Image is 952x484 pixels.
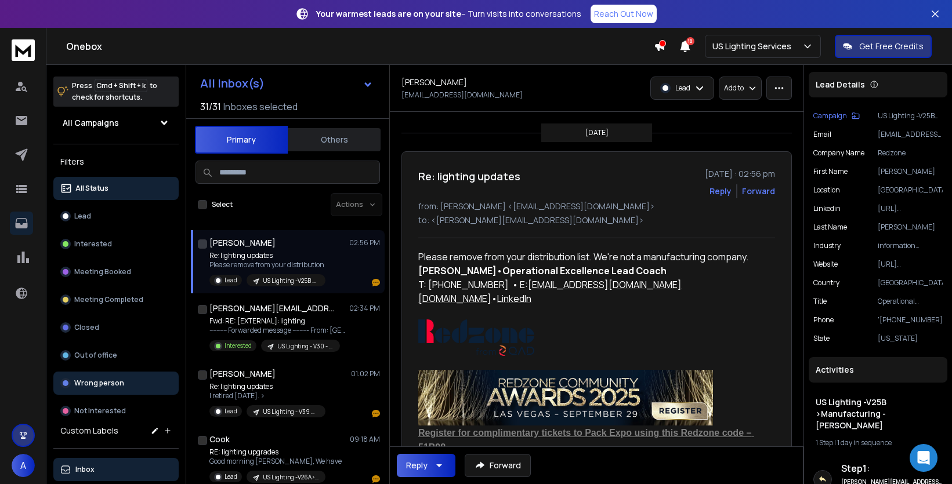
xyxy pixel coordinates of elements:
[497,264,667,277] span: •
[351,369,380,379] p: 01:02 PM
[74,267,131,276] p: Meeting Booked
[910,444,937,472] div: Open Intercom Messenger
[53,111,179,134] button: All Campaigns
[74,239,112,249] p: Interested
[859,41,924,52] p: Get Free Credits
[209,382,325,391] p: Re: lighting updates
[263,473,318,482] p: US Lighting -V26A>Real Estate - [PERSON_NAME]
[813,148,864,158] p: Company Name
[209,457,342,466] p: Good morning [PERSON_NAME], We have
[878,278,943,288] p: [GEOGRAPHIC_DATA]
[53,260,179,283] button: Meeting Booked
[878,130,943,139] p: [EMAIL_ADDRESS][DOMAIN_NAME]
[74,323,99,332] p: Closed
[263,407,318,416] p: US Lighting - V39 Messaging > Savings 2025 - Industry: open - [PERSON_NAME]
[397,454,455,477] button: Reply
[288,127,381,152] button: Others
[813,111,860,121] button: Campaign
[841,461,943,475] h6: Step 1 :
[724,83,744,93] p: Add to
[502,264,667,277] b: Operational Excellence Lead Coach
[878,204,943,213] p: [URL][DOMAIN_NAME][PERSON_NAME][PERSON_NAME]
[350,435,380,444] p: 09:18 AM
[878,315,943,325] p: '[PHONE_NUMBER]
[813,334,830,343] p: State
[225,341,252,350] p: Interested
[225,276,237,285] p: Lead
[200,100,221,114] span: 31 / 31
[401,77,467,88] h1: [PERSON_NAME]
[813,278,839,288] p: Country
[813,185,840,195] p: location
[497,292,531,305] a: LinkedIn
[209,391,325,401] p: I retired [DATE]. >
[686,37,694,45] span: 18
[277,342,333,351] p: US Lighting - V30 - N.A.P. Offering> [PERSON_NAME] Manufacturing, Distribution, Logistics, Trucki...
[816,438,940,447] div: |
[418,370,713,425] img: https://rzsoftware.com/redzone-community-awards/
[63,117,119,129] h1: All Campaigns
[12,454,35,477] button: A
[74,212,91,221] p: Lead
[53,399,179,423] button: Not Interested
[74,295,143,304] p: Meeting Completed
[349,304,380,313] p: 02:34 PM
[209,260,325,270] p: Please remove from your distribution
[710,185,732,197] button: Reply
[878,223,943,232] p: [PERSON_NAME]
[591,5,657,23] a: Reach Out Now
[837,438,892,447] span: 1 day in sequence
[418,428,754,452] a: Register for complimentary tickets to Pack Expo using this Redzone code – 51B98
[263,276,318,285] p: US Lighting -V25B >Manufacturing - [PERSON_NAME]
[209,434,230,445] h1: Cook
[742,185,775,197] div: Forward
[53,458,179,481] button: Inbox
[878,297,943,306] p: Operational Excellence - Lead Coach
[878,185,943,195] p: [GEOGRAPHIC_DATA]
[53,205,179,228] button: Lead
[209,316,349,326] p: Fwd: RE: [EXTERNAL]: lighting
[809,357,947,383] div: Activities
[813,111,847,121] p: Campaign
[212,200,233,209] label: Select
[813,130,831,139] p: Email
[675,83,690,93] p: Lead
[209,237,276,249] h1: [PERSON_NAME]
[813,167,848,176] p: First Name
[225,407,237,416] p: Lead
[878,167,943,176] p: [PERSON_NAME]
[594,8,653,20] p: Reach Out Now
[813,260,838,269] p: website
[418,292,531,305] span: •
[74,406,126,416] p: Not Interested
[418,278,683,291] span: T: [PHONE_NUMBER] • E:
[813,297,827,306] p: title
[816,396,940,431] h1: US Lighting -V25B >Manufacturing - [PERSON_NAME]
[813,204,841,213] p: linkedin
[95,79,147,92] span: Cmd + Shift + k
[316,8,581,20] p: – Turn visits into conversations
[209,326,349,335] p: ---------- Forwarded message --------- From: [GEOGRAPHIC_DATA]
[209,368,276,380] h1: [PERSON_NAME]
[209,447,342,457] p: RE: lighting upgrades
[528,278,682,291] span: [EMAIL_ADDRESS][DOMAIN_NAME]
[835,35,932,58] button: Get Free Credits
[712,41,796,52] p: US Lighting Services
[418,214,775,226] p: to: <[PERSON_NAME][EMAIL_ADDRESS][DOMAIN_NAME]>
[878,334,943,343] p: [US_STATE]
[191,72,382,95] button: All Inbox(s)
[53,288,179,311] button: Meeting Completed
[53,344,179,367] button: Out of office
[316,8,461,19] strong: Your warmest leads are on your site
[418,168,520,184] h1: Re: lighting updates
[53,154,179,170] h3: Filters
[75,184,108,193] p: All Status
[418,292,491,305] a: [DOMAIN_NAME]
[72,80,157,103] p: Press to check for shortcuts.
[813,315,834,325] p: Phone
